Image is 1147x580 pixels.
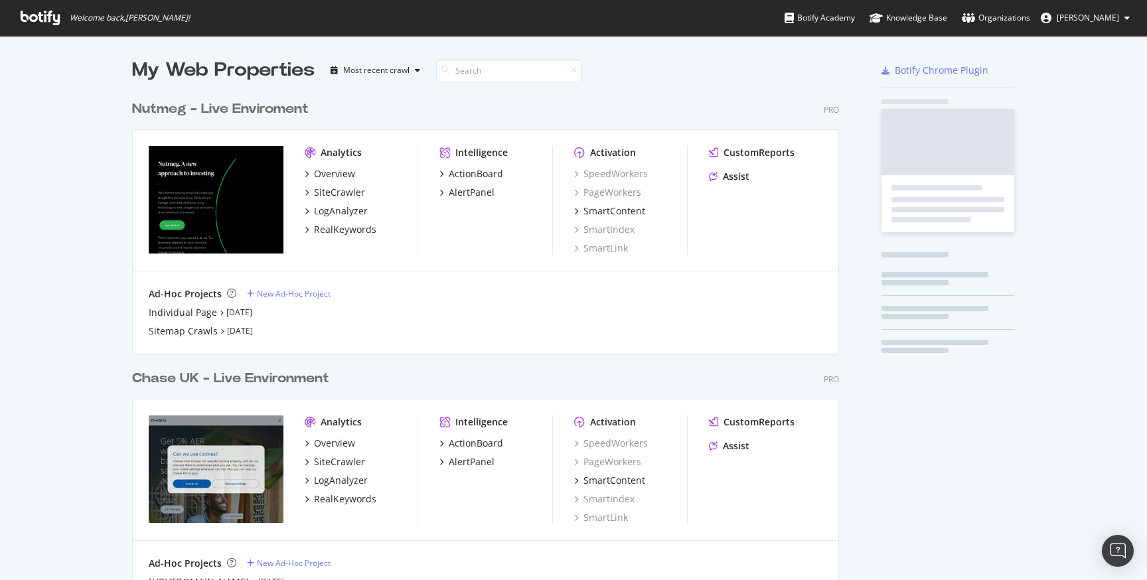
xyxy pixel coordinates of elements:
div: ActionBoard [449,167,503,181]
a: SiteCrawler [305,455,365,469]
button: [PERSON_NAME] [1030,7,1140,29]
div: Analytics [321,146,362,159]
a: SmartIndex [574,223,635,236]
a: Nutmeg - Live Enviroment [132,100,314,119]
div: AlertPanel [449,455,495,469]
div: CustomReports [724,415,795,429]
a: [DATE] [227,325,253,336]
div: Assist [723,170,749,183]
a: New Ad-Hoc Project [247,557,331,569]
a: RealKeywords [305,492,376,506]
a: SmartIndex [574,492,635,506]
a: SmartLink [574,511,628,524]
a: [DATE] [226,307,252,318]
div: Chase UK - Live Environment [132,369,329,388]
a: Chase UK - Live Environment [132,369,335,388]
div: Open Intercom Messenger [1102,535,1134,567]
div: Botify Academy [785,11,855,25]
a: Sitemap Crawls [149,325,218,338]
div: Organizations [962,11,1030,25]
a: Individual Page [149,306,217,319]
div: Botify Chrome Plugin [895,64,988,77]
div: RealKeywords [314,492,376,506]
span: Leigh Briars [1057,12,1119,23]
div: SiteCrawler [314,186,365,199]
a: PageWorkers [574,186,641,199]
a: RealKeywords [305,223,376,236]
a: SmartLink [574,242,628,255]
div: Intelligence [455,415,508,429]
div: SmartContent [583,204,645,218]
a: PageWorkers [574,455,641,469]
div: LogAnalyzer [314,204,368,218]
a: AlertPanel [439,455,495,469]
div: Intelligence [455,146,508,159]
div: Overview [314,167,355,181]
button: Most recent crawl [325,60,425,81]
a: Assist [709,439,749,453]
span: Welcome back, [PERSON_NAME] ! [70,13,190,23]
a: ActionBoard [439,167,503,181]
a: AlertPanel [439,186,495,199]
input: Search [436,59,582,82]
div: Assist [723,439,749,453]
div: Activation [590,146,636,159]
div: Overview [314,437,355,450]
div: New Ad-Hoc Project [257,557,331,569]
div: Pro [824,374,839,385]
div: New Ad-Hoc Project [257,288,331,299]
div: ActionBoard [449,437,503,450]
a: LogAnalyzer [305,204,368,218]
a: New Ad-Hoc Project [247,288,331,299]
div: Pro [824,104,839,115]
a: Assist [709,170,749,183]
div: Ad-Hoc Projects [149,557,222,570]
div: CustomReports [724,146,795,159]
div: Most recent crawl [343,66,410,74]
div: My Web Properties [132,57,315,84]
div: Analytics [321,415,362,429]
div: SiteCrawler [314,455,365,469]
a: SpeedWorkers [574,437,648,450]
img: www.nutmeg.com/ [149,146,283,254]
div: RealKeywords [314,223,376,236]
a: SpeedWorkers [574,167,648,181]
a: Botify Chrome Plugin [881,64,988,77]
a: CustomReports [709,146,795,159]
a: Overview [305,167,355,181]
div: Knowledge Base [870,11,947,25]
div: AlertPanel [449,186,495,199]
a: SmartContent [574,474,645,487]
a: LogAnalyzer [305,474,368,487]
div: Activation [590,415,636,429]
a: SiteCrawler [305,186,365,199]
a: SmartContent [574,204,645,218]
a: CustomReports [709,415,795,429]
a: ActionBoard [439,437,503,450]
div: Ad-Hoc Projects [149,287,222,301]
div: LogAnalyzer [314,474,368,487]
div: SmartContent [583,474,645,487]
a: Overview [305,437,355,450]
img: https://www.chase.co.uk [149,415,283,523]
div: Nutmeg - Live Enviroment [132,100,309,119]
